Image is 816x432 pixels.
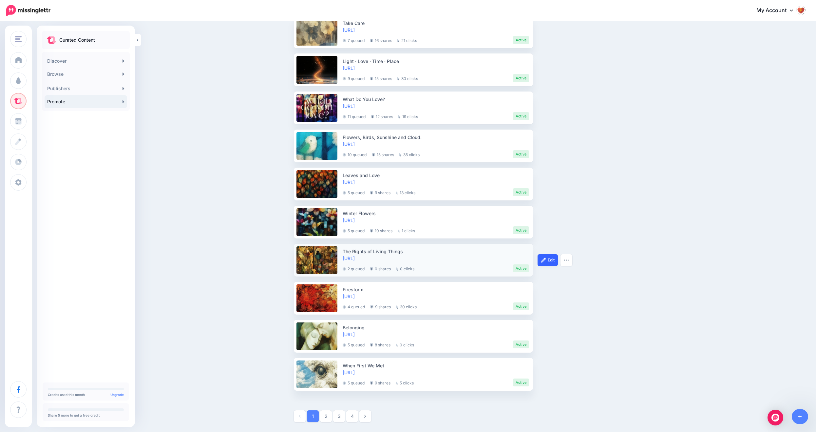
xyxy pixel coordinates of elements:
div: What Do You Love? [343,96,529,103]
div: Winter Flowers [343,210,529,217]
li: 5 queued [343,226,365,234]
li: 13 clicks [396,188,415,196]
a: Publishers [45,82,127,95]
img: clock-grey-darker.png [343,191,346,195]
img: share-grey.png [370,343,373,347]
li: Active [513,74,529,82]
img: pencil-white.png [541,257,546,263]
div: When First We Met [343,362,529,369]
div: Firestorm [343,286,529,293]
img: pointer-grey.png [398,115,401,118]
img: clock-grey-darker.png [343,115,346,118]
li: 5 queued [343,379,365,386]
li: 21 clicks [397,36,417,44]
li: 10 queued [343,150,367,158]
img: pointer-grey.png [396,305,398,309]
img: clock-grey-darker.png [343,77,346,80]
a: [URL] [343,141,355,147]
div: The Rights of Living Things [343,248,529,255]
a: [URL] [343,103,355,109]
li: Active [513,150,529,158]
img: share-grey.png [370,229,373,233]
img: pointer-grey.png [396,191,398,195]
a: [URL] [343,27,355,33]
li: Active [513,264,529,272]
li: 0 clicks [396,340,414,348]
li: 12 shares [371,112,393,120]
img: share-grey.png [370,267,373,271]
a: 3 [333,410,345,422]
img: share-grey.png [370,77,373,80]
li: 4 queued [343,302,365,310]
li: 15 shares [370,74,392,82]
li: 0 shares [370,264,391,272]
a: [URL] [343,332,355,337]
div: Leaves and Love [343,172,529,179]
a: [URL] [343,179,355,185]
img: clock-grey-darker.png [343,229,346,233]
img: clock-grey-darker.png [343,267,346,271]
li: Active [513,112,529,120]
img: clock-grey-darker.png [343,343,346,347]
li: 7 queued [343,36,365,44]
img: pointer-grey.png [396,343,398,347]
a: [URL] [343,256,355,261]
img: Missinglettr [6,5,50,16]
img: share-grey.png [372,153,375,156]
a: [URL] [343,217,355,223]
li: 9 queued [343,74,365,82]
img: share-grey.png [371,115,374,118]
li: 30 clicks [396,302,417,310]
img: pointer-grey.png [397,77,400,80]
a: Browse [45,68,127,81]
li: 35 clicks [399,150,420,158]
li: 5 queued [343,188,365,196]
li: 16 shares [370,36,392,44]
li: 2 queued [343,264,365,272]
a: [URL] [343,65,355,71]
a: 2 [320,410,332,422]
li: 9 shares [370,379,390,386]
li: 8 shares [370,340,390,348]
li: Active [513,302,529,310]
img: pointer-grey.png [396,381,398,385]
li: 1 clicks [398,226,415,234]
div: Belonging [343,324,529,331]
div: Light · Love · Time · Place [343,58,529,65]
a: [URL] [343,294,355,299]
li: Active [513,36,529,44]
div: Open Intercom Messenger [768,410,783,425]
div: Take Care [343,20,529,27]
li: 5 queued [343,340,365,348]
img: clock-grey-darker.png [343,153,346,156]
li: 0 clicks [396,264,414,272]
p: Curated Content [59,36,95,44]
li: 15 shares [372,150,394,158]
li: Active [513,379,529,386]
li: Active [513,188,529,196]
li: Active [513,226,529,234]
li: 30 clicks [397,74,418,82]
li: 9 shares [370,188,390,196]
img: menu.png [15,36,22,42]
img: pointer-grey.png [397,39,400,42]
img: curate.png [47,36,56,44]
img: share-grey.png [370,39,373,42]
img: share-grey.png [370,191,373,195]
a: Discover [45,54,127,68]
img: pointer-grey.png [396,267,398,271]
a: 4 [346,410,358,422]
div: Flowers, Birds, Sunshine and Cloud. [343,134,529,141]
img: clock-grey-darker.png [343,381,346,385]
img: pointer-grey.png [399,153,402,156]
a: My Account [750,3,806,19]
img: dots.png [564,259,569,261]
img: share-grey.png [370,381,373,385]
strong: 1 [312,414,314,419]
a: Edit [538,254,558,266]
img: pointer-grey.png [398,229,400,233]
li: 19 clicks [398,112,418,120]
li: 11 queued [343,112,366,120]
img: clock-grey-darker.png [343,39,346,42]
img: share-grey.png [370,305,373,309]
